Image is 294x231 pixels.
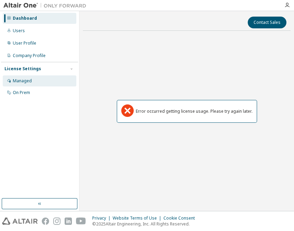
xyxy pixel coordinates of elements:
[42,218,49,225] img: facebook.svg
[113,215,163,221] div: Website Terms of Use
[13,28,25,34] div: Users
[13,90,30,95] div: On Prem
[136,109,253,114] div: Error occurred getting license usage. Please try again later.
[13,53,46,58] div: Company Profile
[13,40,36,46] div: User Profile
[163,215,199,221] div: Cookie Consent
[2,218,38,225] img: altair_logo.svg
[92,221,199,227] p: © 2025 Altair Engineering, Inc. All Rights Reserved.
[53,218,60,225] img: instagram.svg
[4,66,41,72] div: License Settings
[13,78,32,84] div: Managed
[13,16,37,21] div: Dashboard
[65,218,72,225] img: linkedin.svg
[3,2,90,9] img: Altair One
[248,17,286,28] button: Contact Sales
[76,218,86,225] img: youtube.svg
[92,215,113,221] div: Privacy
